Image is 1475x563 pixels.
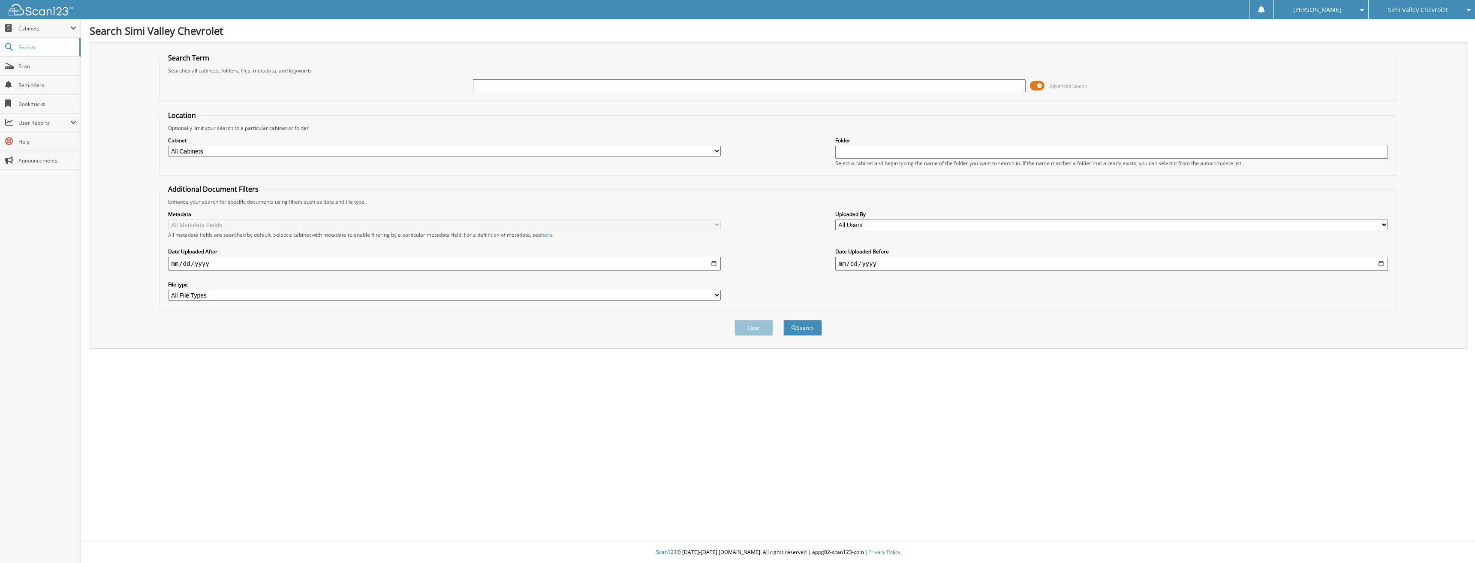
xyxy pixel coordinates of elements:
[9,4,73,15] img: scan123-logo-white.svg
[168,211,721,218] label: Metadata
[90,24,1466,38] h1: Search Simi Valley Chevrolet
[18,25,70,32] span: Cabinets
[18,138,76,145] span: Help
[835,211,1388,218] label: Uploaded By
[18,157,76,164] span: Announcements
[164,184,263,194] legend: Additional Document Filters
[168,281,721,288] label: File type
[868,548,900,556] a: Privacy Policy
[835,257,1388,271] input: end
[835,248,1388,255] label: Date Uploaded Before
[18,63,76,70] span: Scan
[81,542,1475,563] div: © [DATE]-[DATE] [DOMAIN_NAME]. All rights reserved | appg02-scan123-com |
[164,198,1393,205] div: Enhance your search for specific documents using filters such as date and file type.
[18,119,70,126] span: User Reports
[1293,7,1341,12] span: [PERSON_NAME]
[164,67,1393,74] div: Searches all cabinets, folders, files, metadata, and keywords
[1388,7,1448,12] span: Simi Valley Chevrolet
[168,248,721,255] label: Date Uploaded After
[168,137,721,144] label: Cabinet
[1049,83,1087,89] span: Advanced Search
[168,231,721,238] div: All metadata fields are searched by default. Select a cabinet with metadata to enable filtering b...
[168,257,721,271] input: start
[541,231,552,238] a: here
[18,44,75,51] span: Search
[734,320,773,336] button: Clear
[18,100,76,108] span: Bookmarks
[164,53,214,63] legend: Search Term
[18,81,76,89] span: Reminders
[164,111,200,120] legend: Location
[783,320,822,336] button: Search
[164,124,1393,132] div: Optionally limit your search to a particular cabinet or folder
[656,548,677,556] span: Scan123
[835,137,1388,144] label: Folder
[835,160,1388,167] div: Select a cabinet and begin typing the name of the folder you want to search in. If the name match...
